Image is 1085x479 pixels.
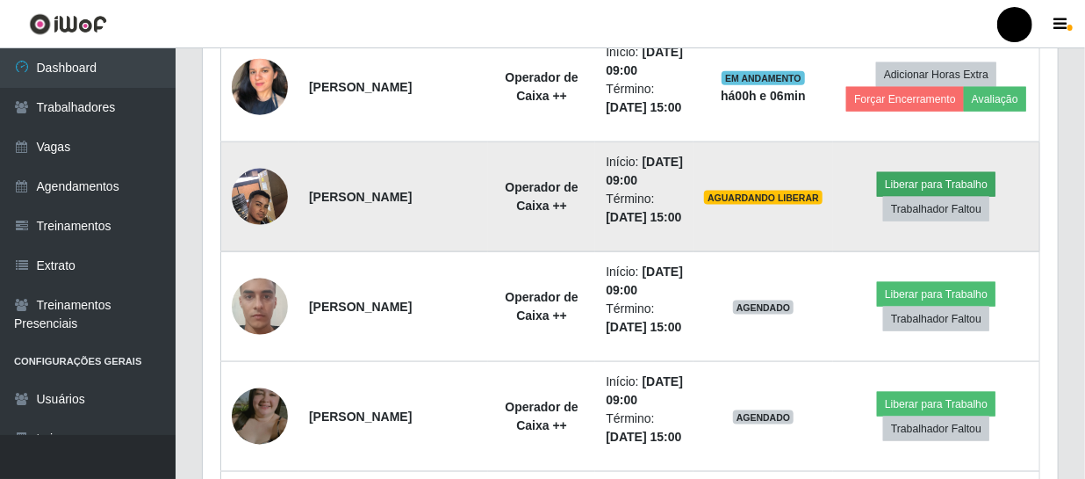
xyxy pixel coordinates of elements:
span: AGENDADO [733,301,794,315]
li: Término: [606,190,683,227]
li: Término: [606,410,683,446]
strong: Operador de Caixa ++ [506,290,578,323]
img: 1737053662969.jpeg [232,257,288,357]
li: Início: [606,43,683,80]
strong: [PERSON_NAME] [309,410,412,424]
button: Trabalhador Faltou [883,417,989,441]
strong: Operador de Caixa ++ [506,70,578,103]
time: [DATE] 09:00 [606,155,683,187]
img: 1737811794614.jpeg [232,367,288,467]
button: Liberar para Trabalho [877,392,995,417]
strong: [PERSON_NAME] [309,190,412,204]
strong: Operador de Caixa ++ [506,180,578,213]
img: CoreUI Logo [29,13,107,35]
li: Início: [606,373,683,410]
time: [DATE] 09:00 [606,374,683,407]
time: [DATE] 09:00 [606,265,683,297]
img: 1733585220712.jpeg [232,47,288,127]
button: Forçar Encerramento [846,87,964,112]
button: Trabalhador Faltou [883,307,989,331]
strong: há 00 h e 06 min [721,89,806,103]
li: Término: [606,300,683,337]
li: Término: [606,80,683,117]
strong: [PERSON_NAME] [309,300,412,314]
span: AGUARDANDO LIBERAR [704,191,823,205]
button: Liberar para Trabalho [877,172,995,197]
strong: Operador de Caixa ++ [506,400,578,432]
button: Trabalhador Faltou [883,197,989,221]
li: Início: [606,263,683,300]
strong: [PERSON_NAME] [309,80,412,94]
img: 1752616735445.jpeg [232,159,288,234]
span: AGENDADO [733,410,794,425]
button: Adicionar Horas Extra [876,62,996,87]
span: EM ANDAMENTO [722,71,805,85]
li: Início: [606,153,683,190]
button: Avaliação [964,87,1026,112]
button: Liberar para Trabalho [877,282,995,307]
time: [DATE] 15:00 [606,210,681,224]
time: [DATE] 15:00 [606,430,681,444]
time: [DATE] 15:00 [606,320,681,334]
time: [DATE] 15:00 [606,100,681,114]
